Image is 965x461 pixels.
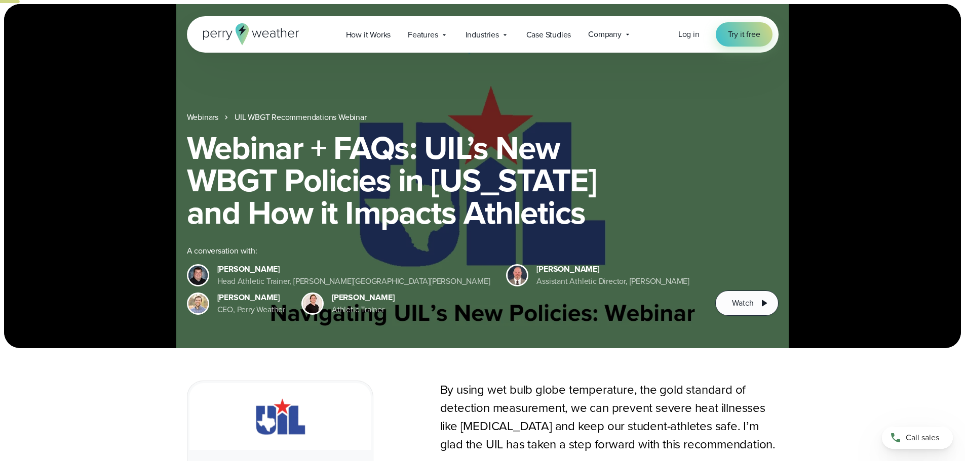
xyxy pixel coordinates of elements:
[906,432,939,444] span: Call sales
[882,427,953,449] a: Call sales
[408,29,438,41] span: Features
[678,28,700,40] span: Log in
[187,132,779,229] h1: Webinar + FAQs: UIL’s New WBGT Policies in [US_STATE] and How it Impacts Athletics
[518,24,580,45] a: Case Studies
[187,245,700,257] div: A conversation with:
[217,275,490,287] div: Head Athletic Trainer, [PERSON_NAME][GEOGRAPHIC_DATA][PERSON_NAME]
[337,24,400,45] a: How it Works
[187,111,779,123] nav: Breadcrumb
[715,290,778,316] button: Watch
[235,111,367,123] a: UIL WBGT Recommendations Webinar
[466,29,499,41] span: Industries
[187,111,218,123] a: Webinars
[588,28,622,40] span: Company
[728,28,760,40] span: Try it free
[508,266,527,285] img: Josh Woodall Bryan ISD
[217,263,490,275] div: [PERSON_NAME]
[217,304,285,316] div: CEO, Perry Weather
[536,275,689,287] div: Assistant Athletic Director, [PERSON_NAME]
[716,22,773,47] a: Try it free
[188,294,208,313] img: Colin Perry, CEO of Perry Weather
[536,263,689,275] div: [PERSON_NAME]
[332,291,394,304] div: [PERSON_NAME]
[678,28,700,40] a: Log in
[188,266,208,285] img: Mike Hopper Headshot
[346,29,391,41] span: How it Works
[332,304,394,316] div: Athletic Trainer
[732,297,753,309] span: Watch
[440,381,779,453] p: By using wet bulb globe temperature, the gold standard of detection measurement, we can prevent s...
[526,29,571,41] span: Case Studies
[217,291,285,304] div: [PERSON_NAME]
[246,395,314,438] img: UIL.svg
